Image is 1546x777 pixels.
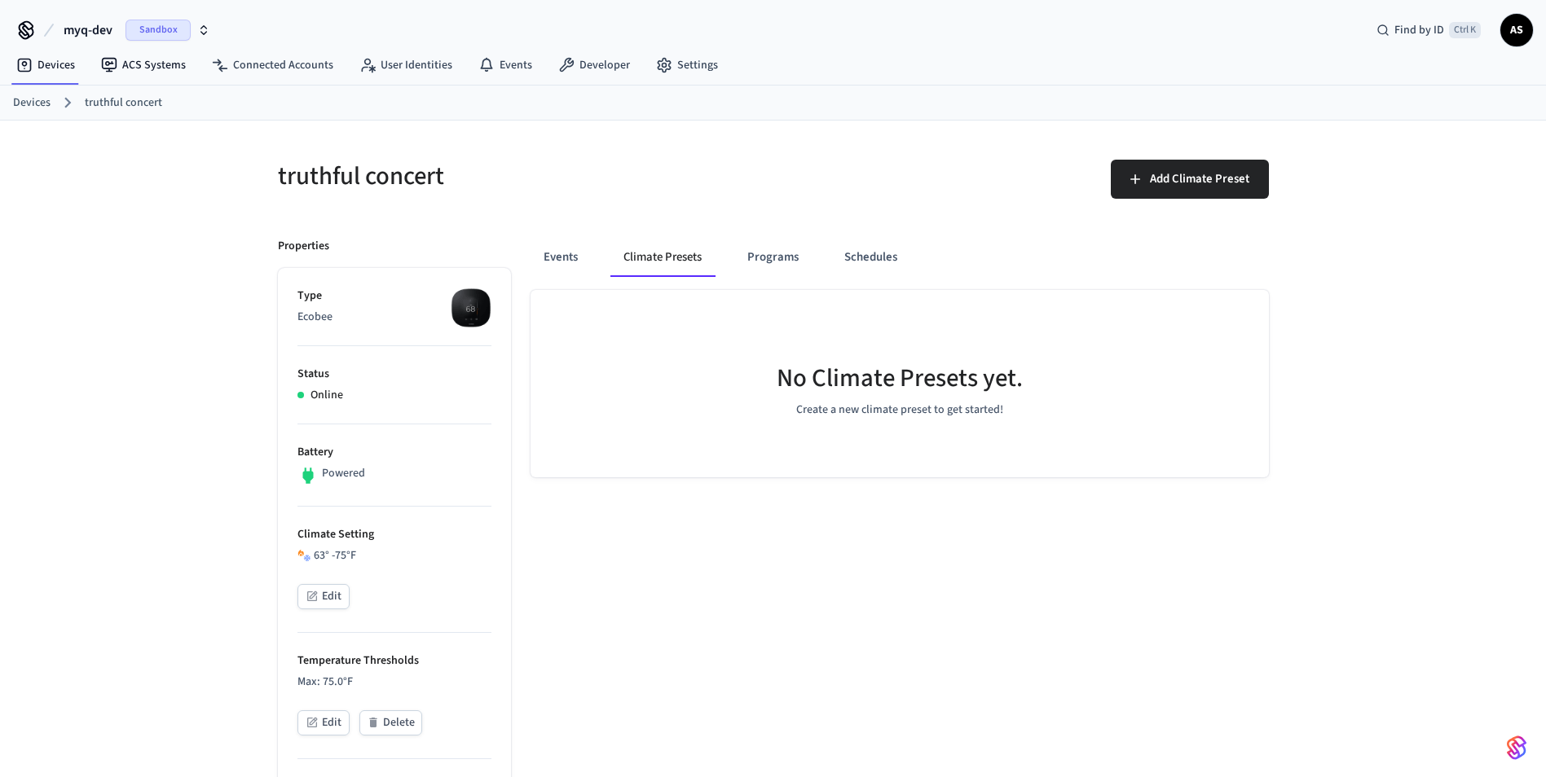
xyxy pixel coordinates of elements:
button: AS [1500,14,1533,46]
p: Properties [278,238,329,255]
p: Create a new climate preset to get started! [796,402,1003,419]
button: Add Climate Preset [1111,160,1269,199]
button: Climate Presets [610,238,715,277]
span: Sandbox [126,20,191,41]
button: Edit [297,710,350,735]
p: Status [297,366,491,383]
img: ecobee_lite_3 [451,288,491,328]
a: Settings [643,50,731,80]
button: Edit [297,584,350,609]
a: Connected Accounts [199,50,346,80]
a: Devices [13,94,51,112]
img: SeamLogoGradient.69752ec5.svg [1507,735,1526,761]
h5: truthful concert [278,160,764,193]
span: myq-dev [64,20,112,40]
a: truthful concert [85,94,162,112]
span: Add Climate Preset [1150,169,1249,190]
button: Schedules [831,238,910,277]
span: Ctrl K [1449,22,1481,38]
h5: No Climate Presets yet. [777,362,1023,395]
button: Events [531,238,591,277]
a: User Identities [346,50,465,80]
p: Type [297,288,491,305]
p: Climate Setting [297,526,491,543]
button: Delete [359,710,422,735]
a: Events [465,50,545,80]
p: Max: 75.0°F [297,674,491,691]
img: Heat Cool [297,549,311,562]
p: Temperature Thresholds [297,652,491,669]
div: Find by IDCtrl K [1363,15,1494,45]
span: AS [1502,15,1531,45]
button: Programs [734,238,812,277]
a: ACS Systems [88,50,199,80]
p: Powered [322,465,365,482]
p: Ecobee [297,309,491,326]
p: Battery [297,444,491,461]
a: Devices [3,50,88,80]
div: 63 ° - 75 °F [297,547,491,564]
a: Developer [545,50,643,80]
span: Find by ID [1394,22,1444,38]
p: Online [311,387,343,404]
